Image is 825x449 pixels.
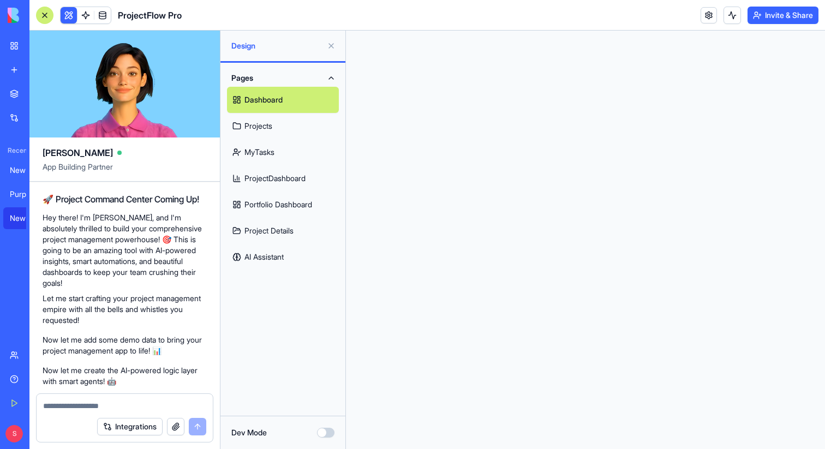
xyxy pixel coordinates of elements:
[227,218,339,244] a: Project Details
[43,193,207,206] h2: 🚀 Project Command Center Coming Up!
[43,146,113,159] span: [PERSON_NAME]
[227,113,339,139] a: Projects
[3,159,47,181] a: New App
[97,418,163,435] button: Integrations
[227,87,339,113] a: Dashboard
[10,213,40,224] div: New App
[43,365,207,387] p: Now let me create the AI-powered logic layer with smart agents! 🤖
[3,207,47,229] a: New App
[231,40,322,51] span: Design
[118,9,182,22] span: ProjectFlow Pro
[227,69,339,87] button: Pages
[227,244,339,270] a: AI Assistant
[748,7,818,24] button: Invite & Share
[3,146,26,155] span: Recent
[43,293,207,326] p: Let me start crafting your project management empire with all the bells and whistles you requested!
[227,191,339,218] a: Portfolio Dashboard
[43,161,207,181] span: App Building Partner
[227,139,339,165] a: MyTasks
[10,165,40,176] div: New App
[231,427,267,438] label: Dev Mode
[227,165,339,191] a: ProjectDashboard
[43,212,207,289] p: Hey there! I'm [PERSON_NAME], and I'm absolutely thrilled to build your comprehensive project man...
[8,8,75,23] img: logo
[43,334,207,356] p: Now let me add some demo data to bring your project management app to life! 📊
[10,189,40,200] div: Purple Task Master
[5,425,23,442] span: S
[3,183,47,205] a: Purple Task Master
